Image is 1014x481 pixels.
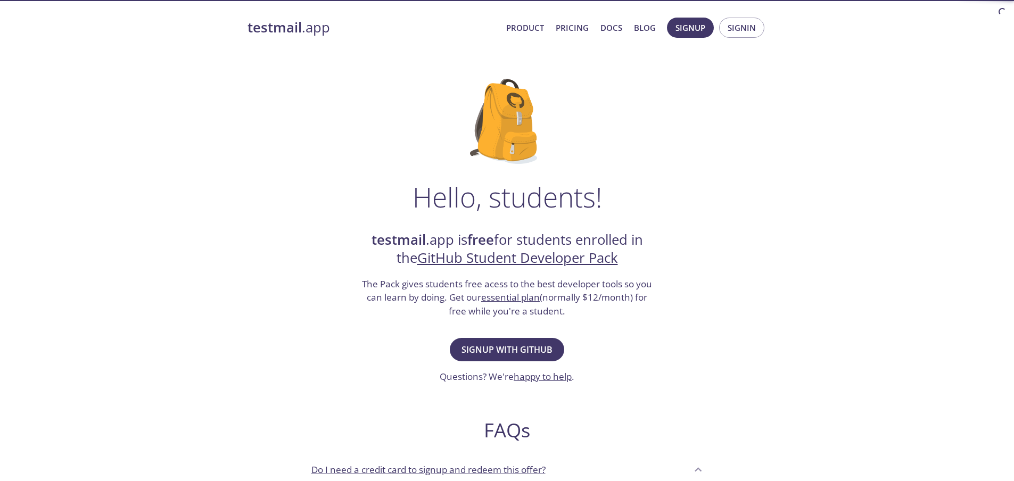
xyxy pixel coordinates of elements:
[248,19,498,37] a: testmail.app
[600,21,622,35] a: Docs
[556,21,589,35] a: Pricing
[413,181,602,213] h1: Hello, students!
[417,248,618,267] a: GitHub Student Developer Pack
[372,230,426,249] strong: testmail
[461,342,553,357] span: Signup with GitHub
[361,231,654,268] h2: .app is for students enrolled in the
[467,230,494,249] strong: free
[514,370,572,383] a: happy to help
[450,338,564,361] button: Signup with GitHub
[248,18,302,37] strong: testmail
[667,18,714,38] button: Signup
[481,291,540,303] a: essential plan
[719,18,764,38] button: Signin
[506,21,544,35] a: Product
[361,277,654,318] h3: The Pack gives students free acess to the best developer tools so you can learn by doing. Get our...
[634,21,656,35] a: Blog
[303,418,712,442] h2: FAQs
[440,370,574,384] h3: Questions? We're .
[311,463,546,477] p: Do I need a credit card to signup and redeem this offer?
[675,21,705,35] span: Signup
[470,79,544,164] img: github-student-backpack.png
[728,21,756,35] span: Signin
